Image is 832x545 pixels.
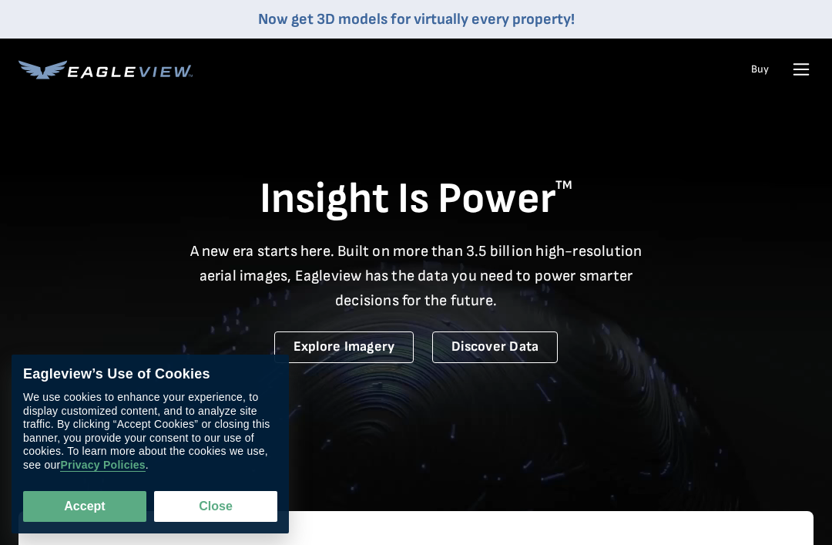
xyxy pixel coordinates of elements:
p: A new era starts here. Built on more than 3.5 billion high-resolution aerial images, Eagleview ha... [180,239,652,313]
a: Now get 3D models for virtually every property! [258,10,575,29]
a: Privacy Policies [60,459,145,472]
sup: TM [555,178,572,193]
h1: Insight Is Power [18,173,814,227]
a: Explore Imagery [274,331,414,363]
a: Discover Data [432,331,558,363]
div: Eagleview’s Use of Cookies [23,366,277,383]
button: Close [154,491,277,522]
button: Accept [23,491,146,522]
a: Buy [751,62,769,76]
div: We use cookies to enhance your experience, to display customized content, and to analyze site tra... [23,391,277,472]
